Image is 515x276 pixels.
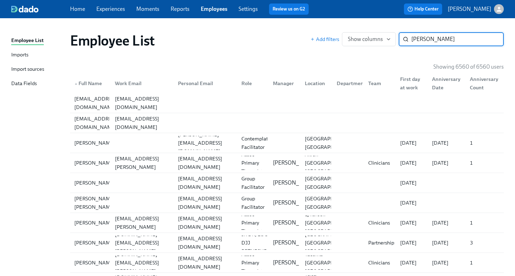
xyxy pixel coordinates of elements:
div: First day at work [394,76,426,90]
div: Tacoma [GEOGRAPHIC_DATA] [GEOGRAPHIC_DATA] [302,250,359,275]
div: Assoc Primary Therapist [239,210,268,235]
div: [DATE] [429,219,465,227]
p: [PERSON_NAME] [273,239,316,247]
div: [EMAIL_ADDRESS][DOMAIN_NAME] [175,214,236,231]
button: Add filters [310,36,339,43]
a: [EMAIL_ADDRESS][DOMAIN_NAME][EMAIL_ADDRESS][DOMAIN_NAME] [70,93,504,113]
a: Reports [171,6,190,12]
div: Akron [GEOGRAPHIC_DATA] [GEOGRAPHIC_DATA] [302,150,359,175]
div: Personal Email [175,79,236,88]
div: Group Facilitator [239,174,268,191]
p: [PERSON_NAME] [273,179,316,187]
a: Employee List [11,36,64,45]
div: [PERSON_NAME] [71,159,118,167]
div: 1 [467,219,502,227]
div: Department [331,76,363,90]
a: Experiences [96,6,125,12]
a: Settings [239,6,258,12]
button: [PERSON_NAME] [448,4,504,14]
div: Anniversary Count [464,76,502,90]
div: [PERSON_NAME] [71,179,118,187]
div: Role [236,76,268,90]
p: [PERSON_NAME] [273,159,316,167]
div: 1 [467,159,502,167]
div: [EMAIL_ADDRESS][DOMAIN_NAME] [175,194,236,211]
div: [DATE] [429,258,465,267]
div: [DATE] [429,159,465,167]
div: Employee List [11,36,44,45]
div: [EMAIL_ADDRESS][DOMAIN_NAME] [175,234,236,251]
div: [PERSON_NAME][PERSON_NAME][EMAIL_ADDRESS][DOMAIN_NAME]Contemplative Facilitator[GEOGRAPHIC_DATA],... [70,133,504,153]
div: Clinicians [365,258,394,267]
a: Data Fields [11,80,64,88]
a: dado [11,6,70,13]
div: 1 [467,258,502,267]
div: Manager [267,76,299,90]
div: [PERSON_NAME] [71,239,118,247]
a: [EMAIL_ADDRESS][DOMAIN_NAME][EMAIL_ADDRESS][DOMAIN_NAME] [70,113,504,133]
div: [GEOGRAPHIC_DATA], [GEOGRAPHIC_DATA] [302,194,360,211]
div: 1 [467,139,502,147]
div: [PERSON_NAME][PERSON_NAME][EMAIL_ADDRESS][PERSON_NAME][DOMAIN_NAME][EMAIL_ADDRESS][DOMAIN_NAME]As... [70,153,504,173]
span: ▲ [74,82,78,85]
div: [DATE] [397,159,426,167]
div: Team [365,79,394,88]
div: Group Facilitator [239,194,268,211]
a: [PERSON_NAME][EMAIL_ADDRESS][DOMAIN_NAME]Group Facilitator[PERSON_NAME][GEOGRAPHIC_DATA], [GEOGRA... [70,173,504,193]
div: Department [334,79,369,88]
div: [DATE] [429,139,465,147]
div: [DATE] [397,139,426,147]
div: Assoc Primary Therapist [239,250,268,275]
div: [PERSON_NAME][EMAIL_ADDRESS][DOMAIN_NAME] [175,130,236,156]
div: [EMAIL_ADDRESS][DOMAIN_NAME] [112,115,173,131]
div: [PERSON_NAME][PERSON_NAME][DOMAIN_NAME][EMAIL_ADDRESS][PERSON_NAME][DOMAIN_NAME][EMAIL_ADDRESS][D... [70,253,504,272]
div: [DATE] [429,239,465,247]
div: First day at work [397,75,426,92]
a: [PERSON_NAME] [PERSON_NAME][EMAIL_ADDRESS][DOMAIN_NAME]Group Facilitator[PERSON_NAME][GEOGRAPHIC_... [70,193,504,213]
div: [EMAIL_ADDRESS][DOMAIN_NAME] [112,95,173,111]
div: [PERSON_NAME] [71,139,118,147]
div: Clinicians [365,219,394,227]
div: Lynbrook [GEOGRAPHIC_DATA] [GEOGRAPHIC_DATA] [302,210,359,235]
div: [EMAIL_ADDRESS][DOMAIN_NAME] [175,154,236,171]
button: Review us on G2 [269,4,309,15]
a: Moments [136,6,159,12]
input: Search by name [411,32,504,46]
div: Contemplative Facilitator [239,134,277,151]
img: dado [11,6,39,13]
div: [EMAIL_ADDRESS][DOMAIN_NAME] [71,95,121,111]
p: Showing 6560 of 6560 users [433,63,504,71]
div: ▲Full Name [71,76,109,90]
div: [DATE] [397,179,426,187]
p: [PERSON_NAME] [448,5,491,13]
div: [PERSON_NAME] [PERSON_NAME] [71,194,118,211]
div: Anniversary Count [467,75,502,92]
div: Imports [11,51,28,60]
div: [GEOGRAPHIC_DATA] [GEOGRAPHIC_DATA] [GEOGRAPHIC_DATA] [302,230,359,255]
button: Help Center [404,4,442,15]
div: [PERSON_NAME] [71,258,118,267]
div: Partnerships [365,239,399,247]
div: [PERSON_NAME][PERSON_NAME][EMAIL_ADDRESS][PERSON_NAME][DOMAIN_NAME][EMAIL_ADDRESS][DOMAIN_NAME]As... [70,213,504,233]
a: [PERSON_NAME][PERSON_NAME][DOMAIN_NAME][EMAIL_ADDRESS][PERSON_NAME][DOMAIN_NAME][EMAIL_ADDRESS][D... [70,233,504,253]
div: 3 [467,239,502,247]
p: [PERSON_NAME] [273,259,316,267]
div: [PERSON_NAME] [71,219,118,227]
div: Manager [270,79,299,88]
div: Import sources [11,65,44,74]
div: Anniversary Date [426,76,465,90]
div: [GEOGRAPHIC_DATA], [GEOGRAPHIC_DATA] [302,134,360,151]
a: Imports [11,51,64,60]
div: Anniversary Date [429,75,465,92]
div: Clinicians [365,159,394,167]
div: [DATE] [397,219,426,227]
div: [EMAIL_ADDRESS][DOMAIN_NAME] [71,115,121,131]
a: Home [70,6,85,12]
div: [DATE] [397,239,426,247]
div: Work Email [109,76,173,90]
